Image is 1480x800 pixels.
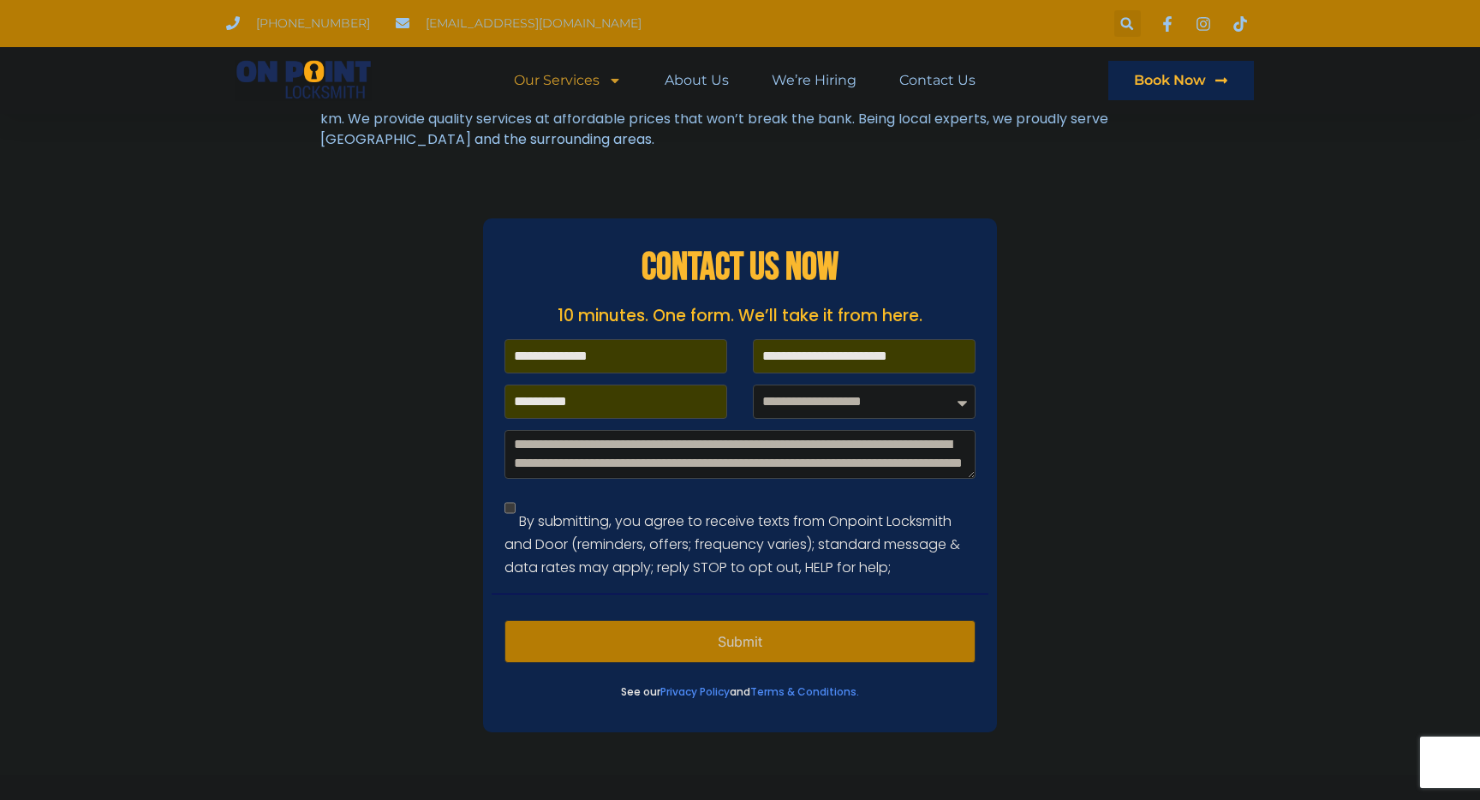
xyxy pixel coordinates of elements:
a: Book Now [1108,61,1254,100]
a: Our Services [514,61,622,100]
a: Terms & Conditions. [750,684,859,699]
form: Contact Form [504,339,976,674]
nav: Menu [514,61,976,100]
span: Submit [718,635,762,648]
span: [PHONE_NUMBER] [252,12,370,35]
span: [EMAIL_ADDRESS][DOMAIN_NAME] [421,12,642,35]
a: Privacy Policy [660,684,730,699]
span: Book Now [1134,74,1206,87]
h2: CONTACT US NOW [492,248,988,287]
a: About Us [665,61,729,100]
button: Submit [504,620,976,663]
a: Contact Us [899,61,976,100]
p: 10 minutes. One form. We’ll take it from here. [492,304,988,329]
a: We’re Hiring [772,61,856,100]
label: By submitting, you agree to receive texts from Onpoint Locksmith and Door (reminders, offers; fre... [504,510,960,576]
p: See our and [492,680,988,705]
div: Search [1114,10,1141,37]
